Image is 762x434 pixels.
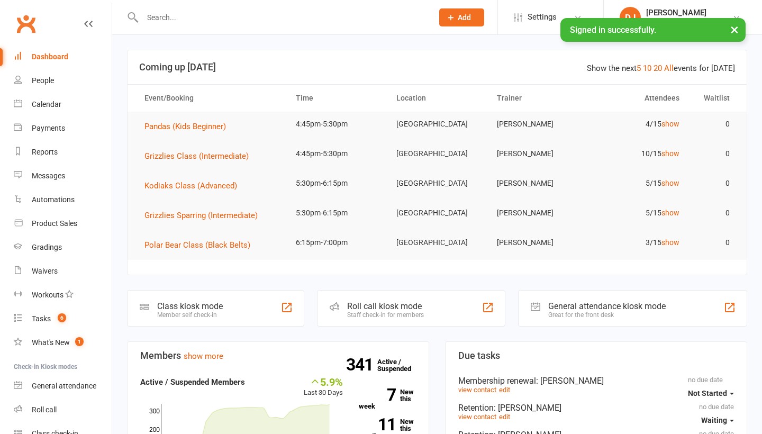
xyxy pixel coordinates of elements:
[32,382,96,390] div: General attendance
[458,13,471,22] span: Add
[387,230,487,255] td: [GEOGRAPHIC_DATA]
[487,112,588,137] td: [PERSON_NAME]
[32,171,65,180] div: Messages
[32,148,58,156] div: Reports
[701,411,734,430] button: Waiting
[587,62,735,75] div: Show the next events for [DATE]
[688,389,727,397] span: Not Started
[661,179,679,187] a: show
[286,112,387,137] td: 4:45pm-5:30pm
[184,351,223,361] a: show more
[661,209,679,217] a: show
[144,211,258,220] span: Grizzlies Sparring (Intermediate)
[135,85,286,112] th: Event/Booking
[144,209,265,222] button: Grizzlies Sparring (Intermediate)
[359,388,416,410] a: 7New this week
[32,124,65,132] div: Payments
[14,93,112,116] a: Calendar
[487,230,588,255] td: [PERSON_NAME]
[144,181,237,191] span: Kodiaks Class (Advanced)
[144,120,233,133] button: Pandas (Kids Beginner)
[528,5,557,29] span: Settings
[14,188,112,212] a: Automations
[32,314,51,323] div: Tasks
[346,357,377,373] strong: 341
[359,387,396,403] strong: 7
[32,267,58,275] div: Waivers
[689,141,739,166] td: 0
[32,291,63,299] div: Workouts
[643,64,651,73] a: 10
[689,230,739,255] td: 0
[387,85,487,112] th: Location
[14,283,112,307] a: Workouts
[458,376,734,386] div: Membership renewal
[494,403,561,413] span: : [PERSON_NAME]
[144,122,226,131] span: Pandas (Kids Beginner)
[387,112,487,137] td: [GEOGRAPHIC_DATA]
[32,100,61,108] div: Calendar
[359,417,396,432] strong: 11
[139,10,425,25] input: Search...
[588,201,688,225] td: 5/15
[661,238,679,247] a: show
[304,376,343,387] div: 5.9%
[654,64,662,73] a: 20
[458,403,734,413] div: Retention
[689,112,739,137] td: 0
[286,201,387,225] td: 5:30pm-6:15pm
[661,149,679,158] a: show
[157,311,223,319] div: Member self check-in
[387,201,487,225] td: [GEOGRAPHIC_DATA]
[157,301,223,311] div: Class kiosk mode
[548,311,666,319] div: Great for the front desk
[688,384,734,403] button: Not Started
[14,140,112,164] a: Reports
[701,416,727,424] span: Waiting
[588,85,688,112] th: Attendees
[140,377,245,387] strong: Active / Suspended Members
[487,201,588,225] td: [PERSON_NAME]
[588,141,688,166] td: 10/15
[487,85,588,112] th: Trainer
[286,171,387,196] td: 5:30pm-6:15pm
[32,338,70,347] div: What's New
[32,195,75,204] div: Automations
[588,230,688,255] td: 3/15
[58,313,66,322] span: 6
[14,236,112,259] a: Gradings
[637,64,641,73] a: 5
[14,164,112,188] a: Messages
[286,141,387,166] td: 4:45pm-5:30pm
[140,350,416,361] h3: Members
[487,141,588,166] td: [PERSON_NAME]
[646,17,714,27] div: 7 Strikes Martial Arts
[588,112,688,137] td: 4/15
[14,212,112,236] a: Product Sales
[144,151,249,161] span: Grizzlies Class (Intermediate)
[304,376,343,399] div: Last 30 Days
[14,69,112,93] a: People
[689,171,739,196] td: 0
[144,179,244,192] button: Kodiaks Class (Advanced)
[32,219,77,228] div: Product Sales
[646,8,714,17] div: [PERSON_NAME]
[620,7,641,28] div: DJ
[32,405,57,414] div: Roll call
[14,45,112,69] a: Dashboard
[458,386,496,394] a: view contact
[536,376,604,386] span: : [PERSON_NAME]
[664,64,674,73] a: All
[347,301,424,311] div: Roll call kiosk mode
[139,62,735,73] h3: Coming up [DATE]
[387,141,487,166] td: [GEOGRAPHIC_DATA]
[499,386,510,394] a: edit
[588,171,688,196] td: 5/15
[32,76,54,85] div: People
[144,240,250,250] span: Polar Bear Class (Black Belts)
[387,171,487,196] td: [GEOGRAPHIC_DATA]
[286,85,387,112] th: Time
[458,350,734,361] h3: Due tasks
[347,311,424,319] div: Staff check-in for members
[32,243,62,251] div: Gradings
